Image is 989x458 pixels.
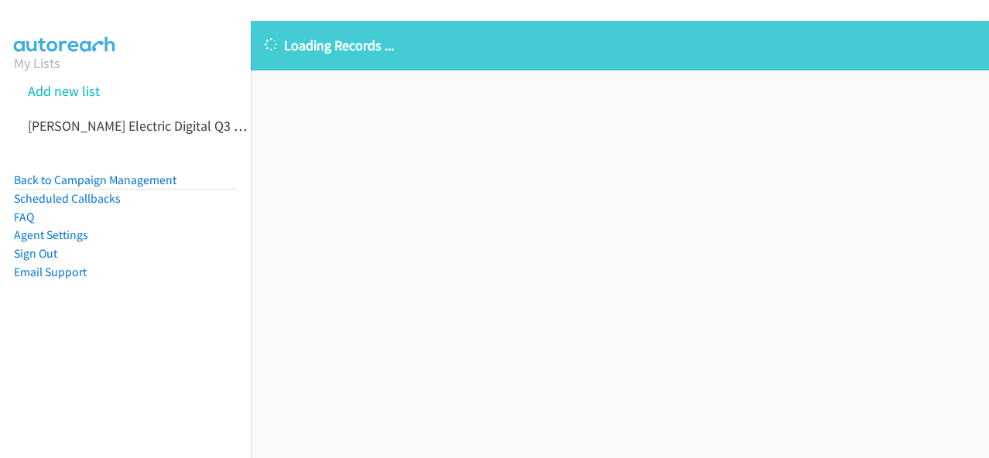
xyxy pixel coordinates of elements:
a: My Lists [14,54,60,72]
a: Agent Settings [14,227,88,242]
a: FAQ [14,210,34,224]
a: Add new list [28,82,100,100]
a: Email Support [14,265,87,279]
a: [PERSON_NAME] Electric Digital Q3 Fy25 Rm Air Se T Cs [28,117,347,135]
p: Loading Records ... [265,35,975,56]
a: Scheduled Callbacks [14,191,121,206]
a: Back to Campaign Management [14,173,176,187]
a: Sign Out [14,246,57,261]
